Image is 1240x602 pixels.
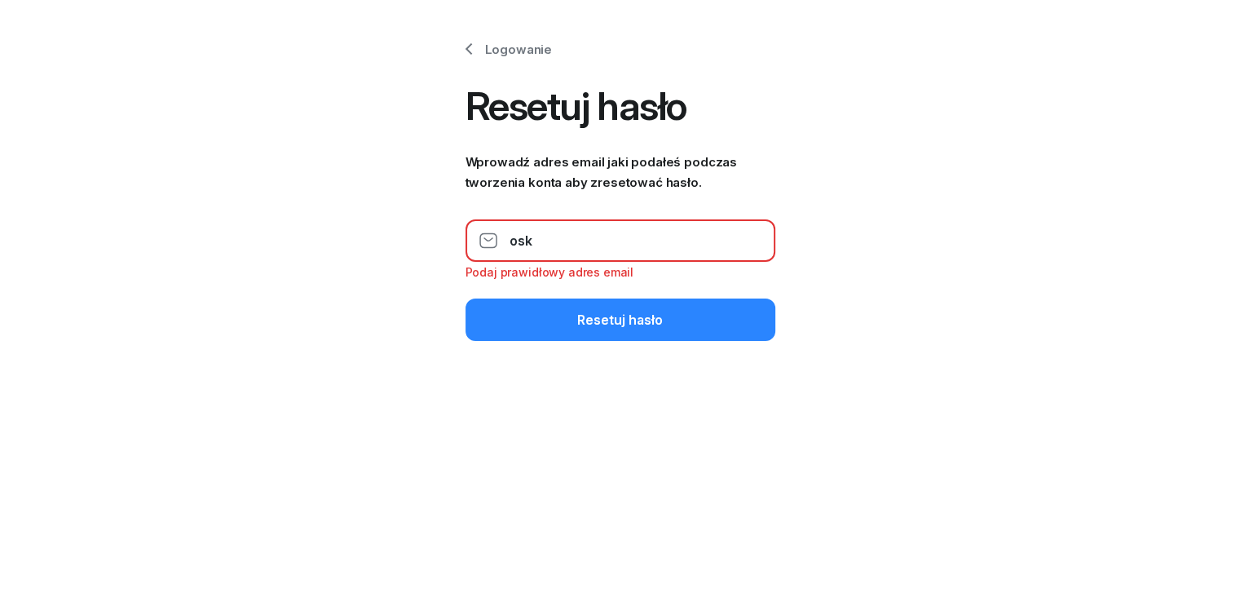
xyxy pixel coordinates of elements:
[466,265,634,279] span: Podaj prawidłowy adres email
[577,310,663,331] div: Resetuj hasło
[466,299,775,341] button: Resetuj hasło
[466,86,775,126] h2: Resetuj hasło
[466,152,775,193] p: Wprowadź adres email jaki podałeś podczas tworzenia konta aby zresetować hasło.
[466,219,775,262] input: Adres email
[459,39,553,60] a: Logowanie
